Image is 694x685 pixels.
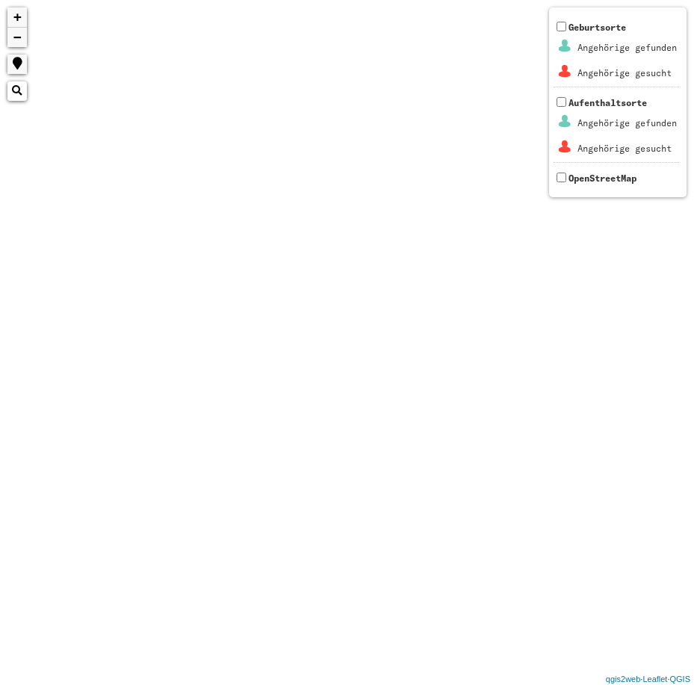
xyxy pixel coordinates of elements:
input: AufenthaltsorteAngehörige gefundenAngehörige gesucht [557,97,566,107]
a: Show me where I am [7,55,27,74]
span: Aufenthaltsorte [554,97,679,162]
input: OpenStreetMap [557,173,566,182]
img: Geburtsorte_2_Angeh%C3%B6rigegesucht1.png [556,62,574,81]
a: qgis2web [606,675,640,684]
span: Geburtsorte [554,22,679,87]
span: OpenStreetMap [568,173,636,184]
a: Zoom out [7,28,27,47]
a: QGIS [669,675,690,684]
a: Zoom in [7,7,27,28]
input: GeburtsorteAngehörige gefundenAngehörige gesucht [557,22,566,31]
td: Angehörige gefunden [577,36,678,60]
img: Aufenthaltsorte_1_Angeh%C3%B6rigegesucht1.png [556,137,574,156]
img: Aufenthaltsorte_1_Angeh%C3%B6rigegefunden0.png [556,112,574,131]
a: Leaflet [642,675,667,684]
td: Angehörige gesucht [577,61,678,85]
td: Angehörige gefunden [577,111,678,135]
img: Geburtsorte_2_Angeh%C3%B6rigegefunden0.png [556,37,574,55]
td: Angehörige gesucht [577,137,678,161]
